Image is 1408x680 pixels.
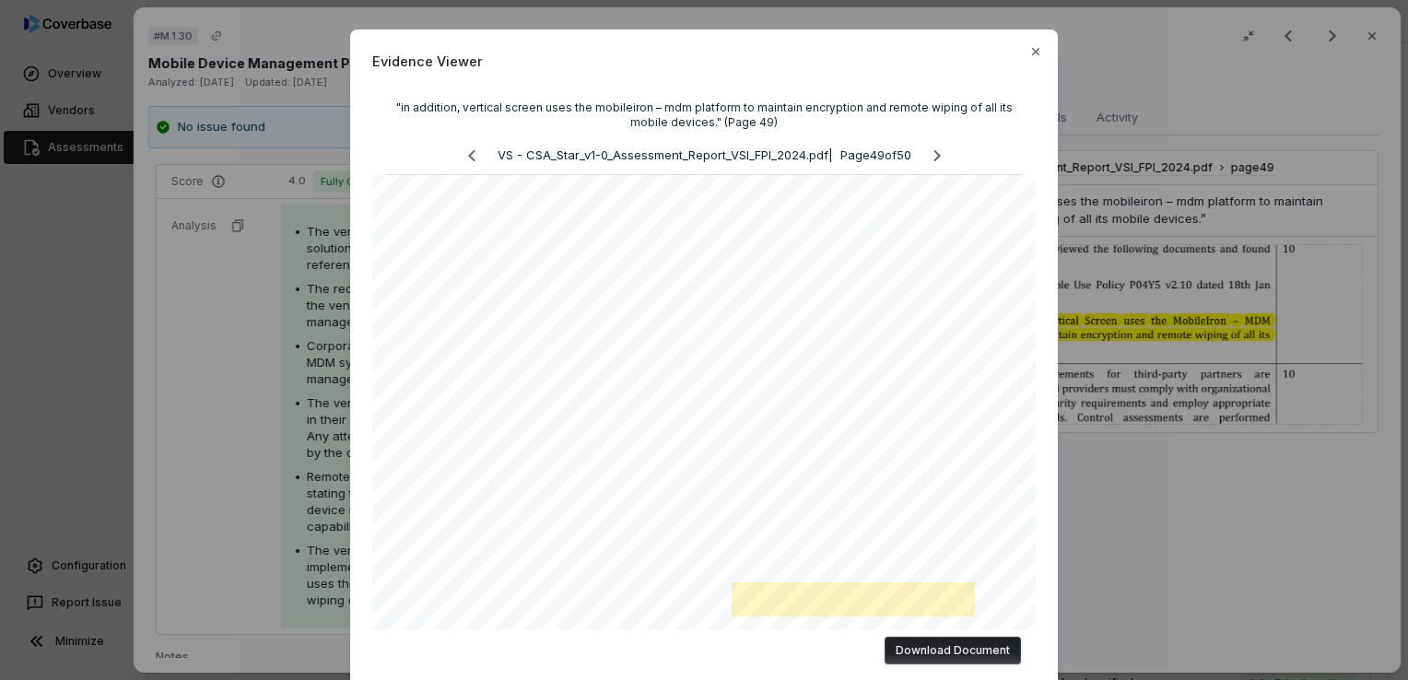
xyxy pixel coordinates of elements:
[919,145,956,167] button: Next page
[885,637,1021,664] button: Download Document
[372,52,1036,71] span: Evidence Viewer
[498,147,911,165] p: VS - CSA_Star_v1-0_Assessment_Report_VSI_FPI_2024.pdf | Page 49 of 50
[387,100,1021,130] div: "in addition, vertical screen uses the mobileiron – mdm platform to maintain encryption and remot...
[453,145,490,167] button: Previous page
